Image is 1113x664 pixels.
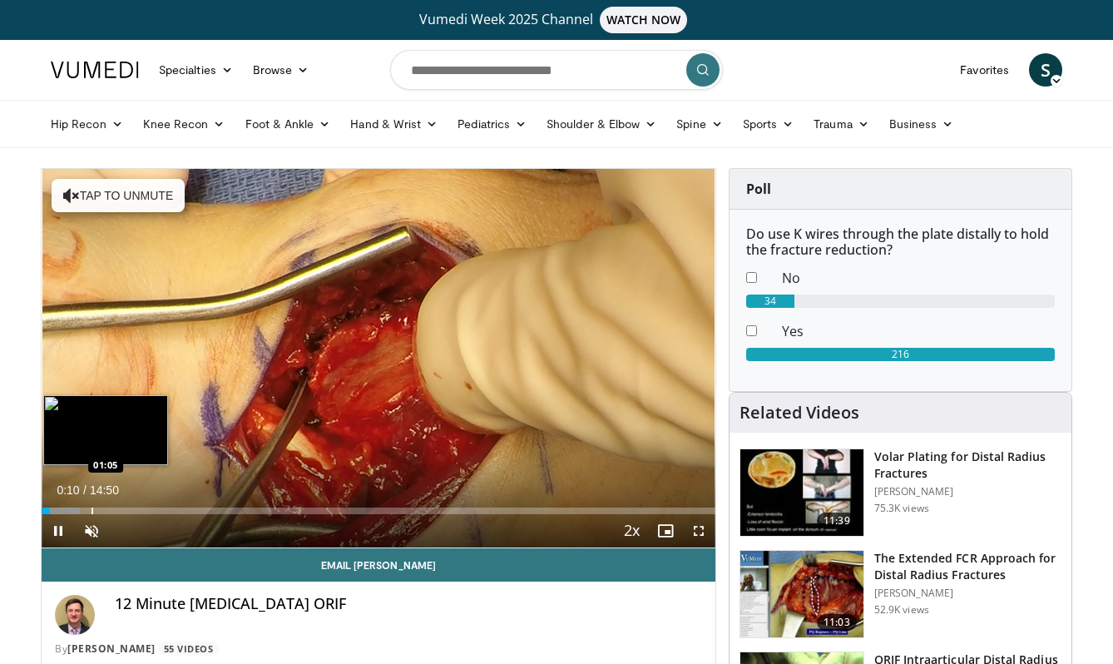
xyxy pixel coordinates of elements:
a: Knee Recon [133,107,235,141]
img: VuMedi Logo [51,62,139,78]
a: Specialties [149,53,243,87]
img: Avatar [55,595,95,635]
a: Favorites [950,53,1019,87]
a: Business [879,107,964,141]
span: 14:50 [90,483,119,497]
dd: No [769,268,1067,288]
h4: 12 Minute [MEDICAL_DATA] ORIF [115,595,702,613]
h6: Do use K wires through the plate distally to hold the fracture reduction? [746,226,1055,258]
a: Shoulder & Elbow [537,107,666,141]
a: Sports [733,107,804,141]
img: Vumedi-_volar_plating_100006814_3.jpg.150x105_q85_crop-smart_upscale.jpg [740,449,863,536]
input: Search topics, interventions [390,50,723,90]
button: Enable picture-in-picture mode [649,514,682,548]
h4: Related Videos [740,403,859,423]
button: Pause [42,514,75,548]
span: / [83,483,87,497]
div: Progress Bar [42,508,715,514]
img: image.jpeg [43,395,168,465]
a: 55 Videos [158,642,219,656]
dd: Yes [769,321,1067,341]
p: [PERSON_NAME] [874,587,1061,600]
button: Fullscreen [682,514,715,548]
h3: Volar Plating for Distal Radius Fractures [874,448,1061,482]
a: Email [PERSON_NAME] [42,548,715,582]
span: WATCH NOW [600,7,688,33]
div: 34 [746,295,794,308]
a: Foot & Ankle [235,107,341,141]
a: Spine [666,107,732,141]
a: Browse [243,53,319,87]
strong: Poll [746,180,771,198]
a: Hip Recon [41,107,133,141]
a: Hand & Wrist [340,107,448,141]
span: 0:10 [57,483,79,497]
a: Vumedi Week 2025 ChannelWATCH NOW [53,7,1060,33]
a: Trauma [804,107,879,141]
p: 75.3K views [874,502,929,515]
span: 11:03 [817,614,857,631]
a: 11:39 Volar Plating for Distal Radius Fractures [PERSON_NAME] 75.3K views [740,448,1061,537]
p: 52.9K views [874,603,929,617]
a: [PERSON_NAME] [67,642,156,656]
div: By [55,642,702,657]
img: 275697_0002_1.png.150x105_q85_crop-smart_upscale.jpg [740,551,863,637]
a: Pediatrics [448,107,537,141]
button: Tap to unmute [52,179,185,212]
h3: The Extended FCR Approach for Distal Radius Fractures [874,550,1061,583]
video-js: Video Player [42,169,715,548]
a: 11:03 The Extended FCR Approach for Distal Radius Fractures [PERSON_NAME] 52.9K views [740,550,1061,638]
a: S [1029,53,1062,87]
button: Playback Rate [616,514,649,548]
button: Unmute [75,514,108,548]
p: [PERSON_NAME] [874,485,1061,498]
span: 11:39 [817,513,857,529]
div: 216 [746,348,1055,361]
